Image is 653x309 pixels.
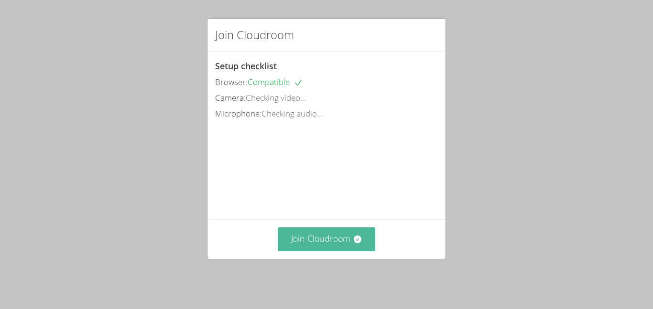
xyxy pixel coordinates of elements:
span: Checking audio... [261,108,323,119]
span: Microphone: [215,108,261,119]
span: Checking video... [246,92,306,103]
span: Browser: [215,76,248,87]
button: Join Cloudroom [278,227,376,251]
span: Compatible [248,76,303,87]
span: Setup checklist [215,60,277,72]
h2: Join Cloudroom [215,26,294,43]
span: Camera: [215,92,246,103]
